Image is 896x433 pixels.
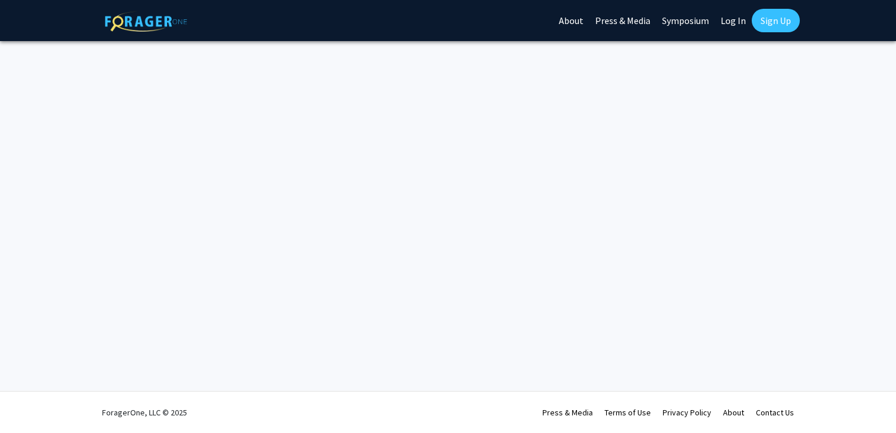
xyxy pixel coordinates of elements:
[605,407,651,418] a: Terms of Use
[663,407,711,418] a: Privacy Policy
[105,11,187,32] img: ForagerOne Logo
[102,392,187,433] div: ForagerOne, LLC © 2025
[756,407,794,418] a: Contact Us
[752,9,800,32] a: Sign Up
[542,407,593,418] a: Press & Media
[723,407,744,418] a: About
